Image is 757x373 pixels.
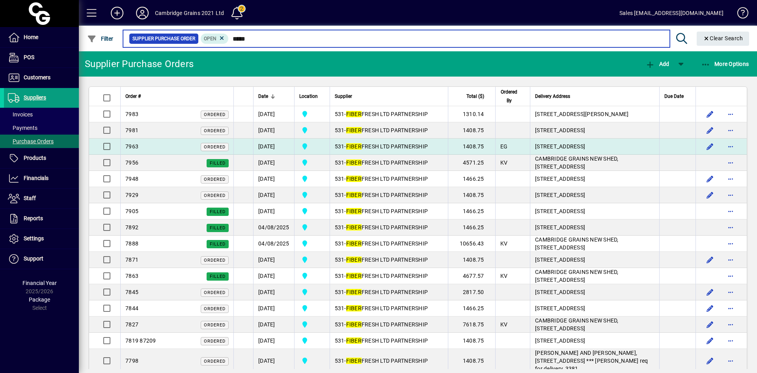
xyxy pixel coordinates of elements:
td: 7618.75 [448,317,495,333]
span: EG [500,143,508,150]
span: 531 [335,224,345,231]
td: [STREET_ADDRESS] [530,333,659,349]
td: CAMBRIDGE GRAINS NEW SHED, [STREET_ADDRESS] [530,236,659,252]
span: Cambridge Grains 2021 Ltd [299,158,325,167]
span: Ordered [204,144,226,150]
span: 7844 [125,305,138,311]
span: Suppliers [24,94,46,101]
div: Supplier [335,92,443,101]
mat-chip: Completion Status: Open [201,34,229,44]
td: [STREET_ADDRESS] [530,139,659,155]
button: Edit [704,124,716,137]
td: 4677.57 [448,268,495,284]
button: More options [724,334,737,347]
button: Edit [704,253,716,266]
td: 1466.25 [448,219,495,236]
span: Cambridge Grains 2021 Ltd [299,336,325,345]
span: Settings [24,235,44,242]
span: Due Date [664,92,684,101]
span: Purchase Orders [8,138,54,144]
div: Total ($) [453,92,491,101]
button: More options [724,221,737,234]
span: 7956 [125,159,138,166]
span: 531 [335,159,345,166]
em: FIBER [346,127,362,133]
span: FRESH LTD PARTNERSHIP [346,358,428,364]
span: Cambridge Grains 2021 Ltd [299,271,325,281]
td: 1408.75 [448,252,495,268]
td: [STREET_ADDRESS] [530,203,659,219]
td: [STREET_ADDRESS] [530,284,659,300]
button: Edit [704,189,716,201]
div: Sales [EMAIL_ADDRESS][DOMAIN_NAME] [619,7,723,19]
span: 531 [335,305,345,311]
td: CAMBRIDGE GRAINS NEW SHED, [STREET_ADDRESS] [530,268,659,284]
span: KV [500,321,508,328]
button: More options [724,286,737,298]
td: - [330,317,448,333]
button: Edit [704,140,716,153]
td: - [330,203,448,219]
span: Staff [24,195,36,201]
em: FIBER [346,176,362,182]
span: FRESH LTD PARTNERSHIP [346,192,428,198]
button: More options [724,140,737,153]
button: Profile [130,6,155,20]
span: Cambridge Grains 2021 Ltd [299,126,325,135]
span: Clear Search [703,35,743,41]
td: 2817.50 [448,284,495,300]
span: Add [645,61,669,67]
td: 1466.25 [448,171,495,187]
span: Ordered [204,112,226,117]
span: Filled [210,242,226,247]
button: More options [724,189,737,201]
span: 7929 [125,192,138,198]
td: - [330,284,448,300]
span: 7871 [125,257,138,263]
span: 7819 87209 [125,337,156,344]
span: 7798 [125,358,138,364]
td: - [330,187,448,203]
span: Delivery Address [535,92,570,101]
span: Filled [210,161,226,166]
td: [DATE] [253,122,294,139]
span: FRESH LTD PARTNERSHIP [346,337,428,344]
span: Cambridge Grains 2021 Ltd [299,287,325,297]
span: Ordered [204,339,226,344]
button: More options [724,354,737,367]
span: FRESH LTD PARTNERSHIP [346,257,428,263]
span: 531 [335,127,345,133]
a: Products [4,148,79,168]
td: [DATE] [253,139,294,155]
span: 7963 [125,143,138,150]
span: More Options [701,61,749,67]
a: Invoices [4,108,79,121]
td: - [330,122,448,139]
span: 531 [335,257,345,263]
span: Package [29,296,50,303]
td: - [330,106,448,122]
div: Cambridge Grains 2021 Ltd [155,7,224,19]
span: Cambridge Grains 2021 Ltd [299,223,325,232]
td: - [330,333,448,349]
span: Ordered [204,193,226,198]
em: FIBER [346,337,362,344]
span: FRESH LTD PARTNERSHIP [346,321,428,328]
td: 04/08/2025 [253,219,294,236]
span: 7827 [125,321,138,328]
span: 7845 [125,289,138,295]
button: Edit [704,108,716,120]
span: Support [24,255,43,262]
span: Products [24,155,46,161]
span: Cambridge Grains 2021 Ltd [299,206,325,216]
span: 531 [335,358,345,364]
button: More Options [699,57,751,71]
td: [DATE] [253,317,294,333]
em: FIBER [346,111,362,117]
span: Ordered [204,177,226,182]
em: FIBER [346,159,362,166]
td: [PERSON_NAME] AND [PERSON_NAME], [STREET_ADDRESS] *** [PERSON_NAME] req for delivery, 3381 [530,349,659,373]
span: Ordered [204,128,226,133]
button: Filter [85,32,116,46]
div: Ordered By [500,88,526,105]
